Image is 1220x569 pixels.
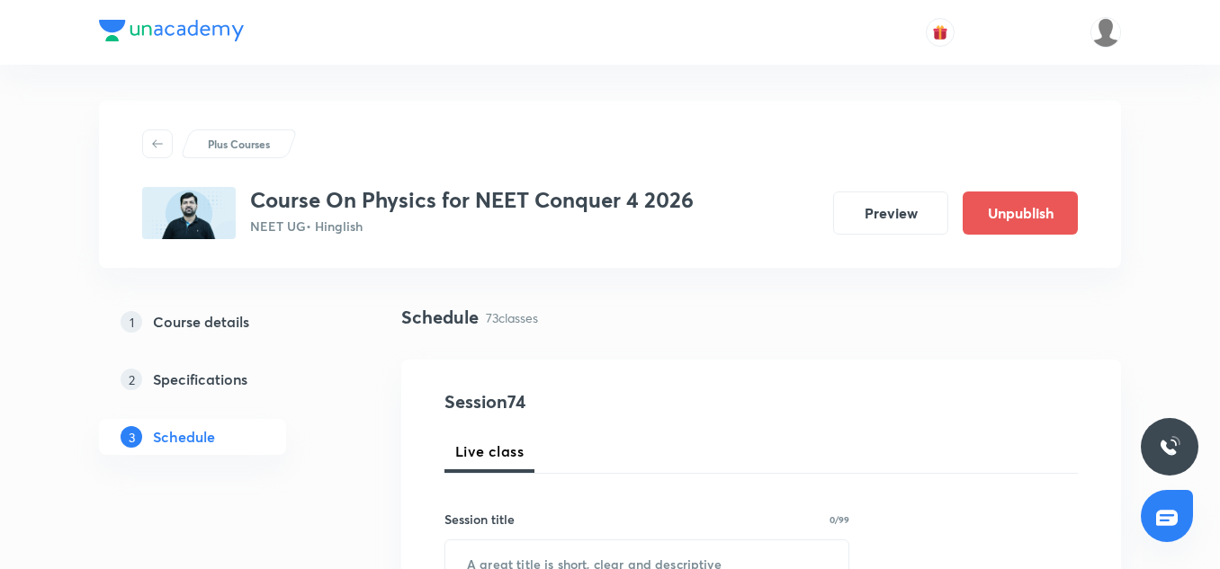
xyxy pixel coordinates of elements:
[444,388,773,415] h4: Session 74
[1159,436,1180,458] img: ttu
[830,515,849,524] p: 0/99
[153,311,249,333] h5: Course details
[208,136,270,152] p: Plus Courses
[121,311,142,333] p: 1
[401,304,479,331] h4: Schedule
[99,361,344,397] a: 2Specifications
[444,510,515,529] h6: Session title
[121,426,142,448] p: 3
[99,20,244,41] img: Company Logo
[99,304,344,340] a: 1Course details
[1090,17,1121,48] img: Arpit Srivastava
[250,217,694,236] p: NEET UG • Hinglish
[142,187,236,239] img: 172BCA89-A62D-45BA-95BD-7C103BFF6FDE_plus.png
[455,440,524,462] span: Live class
[121,369,142,390] p: 2
[153,369,247,390] h5: Specifications
[833,191,948,235] button: Preview
[963,191,1078,235] button: Unpublish
[926,18,955,47] button: avatar
[99,20,244,46] a: Company Logo
[153,426,215,448] h5: Schedule
[486,308,538,327] p: 73 classes
[932,24,948,40] img: avatar
[250,187,694,213] h3: Course On Physics for NEET Conquer 4 2026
